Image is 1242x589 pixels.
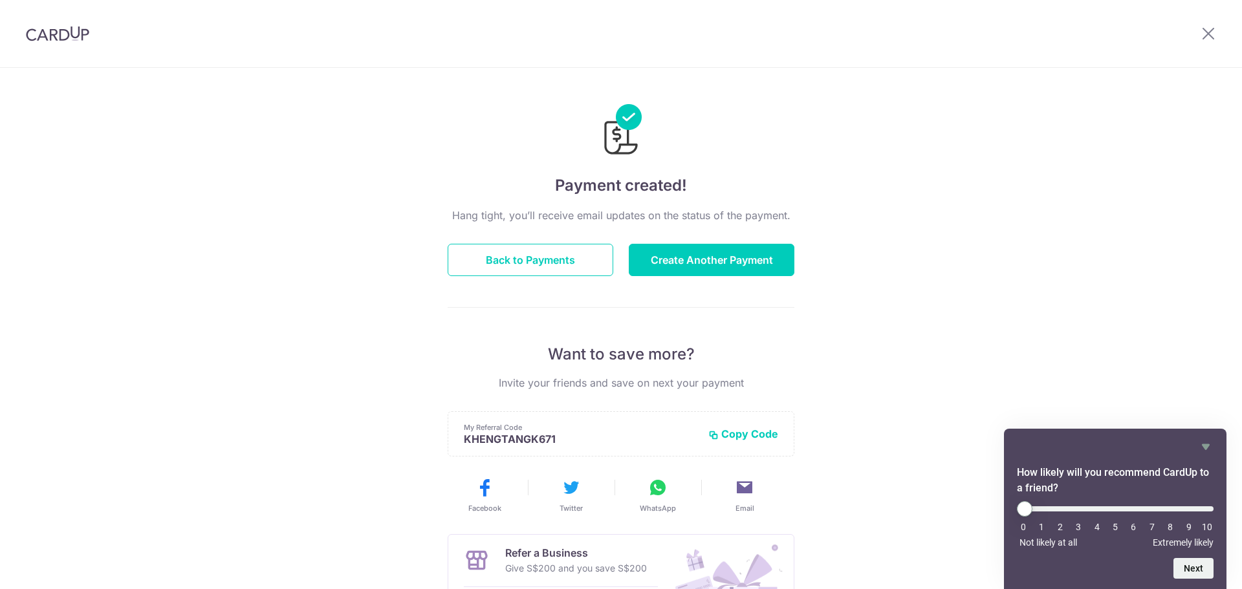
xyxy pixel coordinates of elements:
li: 2 [1054,522,1067,532]
span: Extremely likely [1153,537,1214,548]
li: 10 [1201,522,1214,532]
button: Create Another Payment [629,244,794,276]
p: Refer a Business [505,545,647,561]
li: 3 [1072,522,1085,532]
img: CardUp [26,26,89,41]
li: 5 [1109,522,1122,532]
p: Hang tight, you’ll receive email updates on the status of the payment. [448,208,794,223]
button: Back to Payments [448,244,613,276]
p: Invite your friends and save on next your payment [448,375,794,391]
li: 9 [1182,522,1195,532]
button: Copy Code [708,427,778,440]
button: Next question [1173,558,1214,579]
p: My Referral Code [464,422,698,433]
button: Email [706,477,783,513]
p: Want to save more? [448,344,794,365]
span: Facebook [468,503,501,513]
span: WhatsApp [640,503,676,513]
img: Payments [600,104,642,158]
h2: How likely will you recommend CardUp to a friend? Select an option from 0 to 10, with 0 being Not... [1017,465,1214,496]
p: KHENGTANGK671 [464,433,698,445]
span: Twitter [560,503,583,513]
li: 4 [1091,522,1104,532]
button: Twitter [533,477,609,513]
p: Give S$200 and you save S$200 [505,561,647,576]
li: 0 [1017,522,1030,532]
li: 1 [1035,522,1048,532]
span: Email [735,503,754,513]
div: How likely will you recommend CardUp to a friend? Select an option from 0 to 10, with 0 being Not... [1017,439,1214,579]
div: How likely will you recommend CardUp to a friend? Select an option from 0 to 10, with 0 being Not... [1017,501,1214,548]
button: Hide survey [1198,439,1214,455]
li: 6 [1127,522,1140,532]
li: 8 [1164,522,1177,532]
li: 7 [1146,522,1159,532]
button: WhatsApp [620,477,696,513]
span: Not likely at all [1019,537,1077,548]
h4: Payment created! [448,174,794,197]
button: Facebook [446,477,523,513]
